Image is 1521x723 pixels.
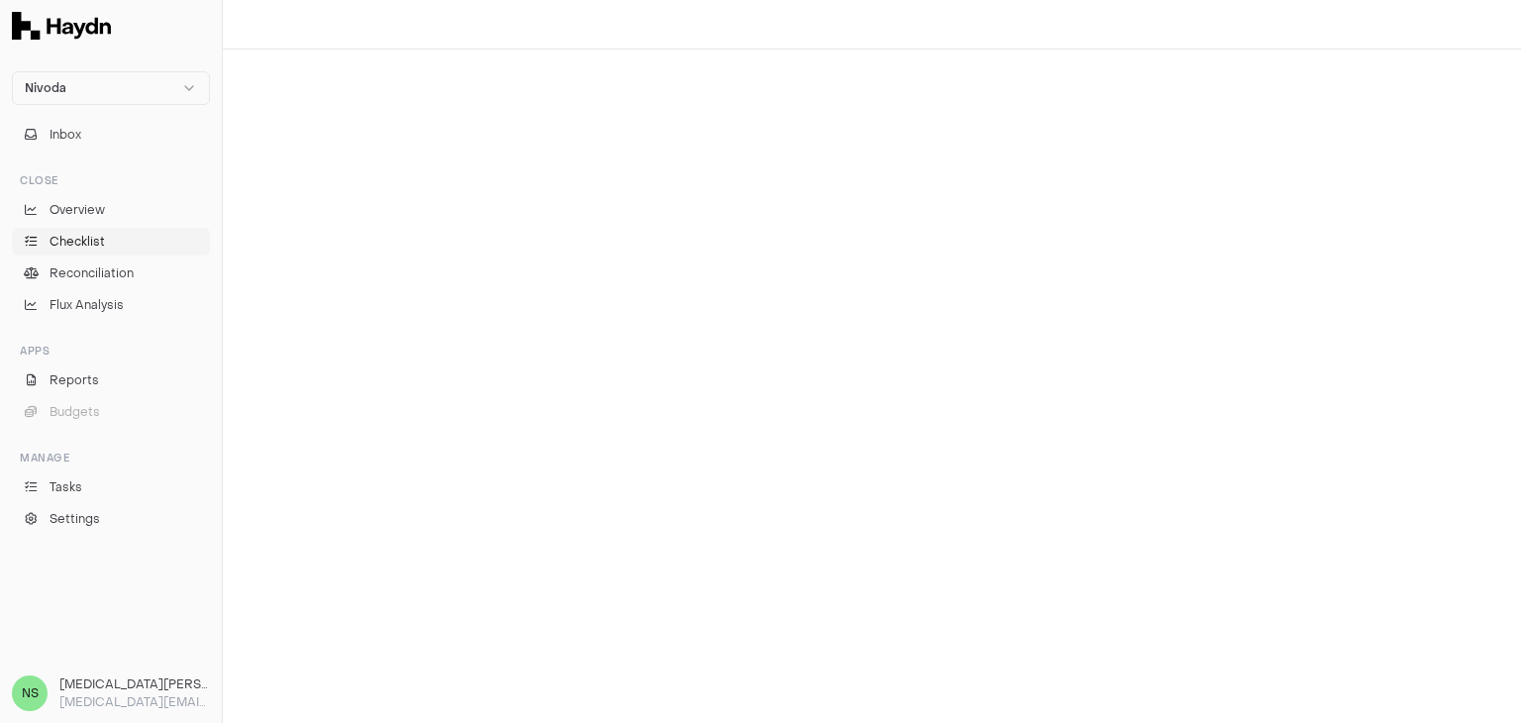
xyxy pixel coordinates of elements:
[50,126,81,144] span: Inbox
[12,71,210,105] button: Nivoda
[12,291,210,319] a: Flux Analysis
[12,505,210,533] a: Settings
[12,12,111,40] img: Haydn Logo
[25,80,66,96] span: Nivoda
[12,335,210,366] div: Apps
[12,259,210,287] a: Reconciliation
[59,693,210,711] p: [MEDICAL_DATA][EMAIL_ADDRESS][DOMAIN_NAME]
[59,675,210,693] h3: [MEDICAL_DATA][PERSON_NAME]
[50,510,100,528] span: Settings
[12,121,210,149] button: Inbox
[12,164,210,196] div: Close
[12,442,210,473] div: Manage
[12,675,48,711] span: NS
[50,264,134,282] span: Reconciliation
[50,233,105,251] span: Checklist
[12,228,210,256] a: Checklist
[12,398,210,426] button: Budgets
[50,403,100,421] span: Budgets
[12,196,210,224] a: Overview
[50,296,124,314] span: Flux Analysis
[12,473,210,501] a: Tasks
[50,478,82,496] span: Tasks
[50,371,99,389] span: Reports
[12,366,210,394] a: Reports
[50,201,105,219] span: Overview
